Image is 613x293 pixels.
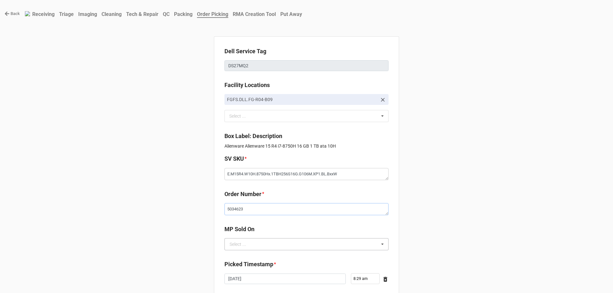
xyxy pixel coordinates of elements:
[174,11,193,17] b: Packing
[351,273,380,284] input: Time
[224,260,273,269] label: Picked Timestamp
[228,112,255,120] div: Select ...
[224,274,346,284] input: Date
[230,242,246,246] div: Select ...
[224,47,266,56] label: Dell Service Tag
[30,8,57,20] a: Receiving
[280,11,302,17] b: Put Away
[224,203,389,215] textarea: 5034623
[32,11,55,17] b: Receiving
[102,11,122,17] b: Cleaning
[224,133,282,139] b: Box Label: Description
[224,190,261,199] label: Order Number
[4,11,20,17] a: Back
[172,8,195,20] a: Packing
[161,8,172,20] a: QC
[278,8,304,20] a: Put Away
[224,81,270,90] label: Facility Locations
[227,96,377,103] p: FGFS.DLL.FG-R04-B09
[25,11,30,16] img: RexiLogo.png
[195,8,231,20] a: Order Picking
[163,11,170,17] b: QC
[224,225,254,234] label: MP Sold On
[124,8,161,20] a: Tech & Repair
[224,168,389,180] textarea: E.M15R4.W10H.8750Hx.1TBH256S16G.G106M.XP1.BL.BxxW
[224,154,244,163] label: SV SKU
[197,11,228,18] b: Order Picking
[78,11,97,17] b: Imaging
[57,8,76,20] a: Triage
[76,8,99,20] a: Imaging
[99,8,124,20] a: Cleaning
[233,11,276,17] b: RMA Creation Tool
[231,8,278,20] a: RMA Creation Tool
[59,11,74,17] b: Triage
[224,143,389,149] p: Alienware Alienware 15 R4 i7-8750H 16 GB 1 TB ata 10H
[126,11,158,17] b: Tech & Repair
